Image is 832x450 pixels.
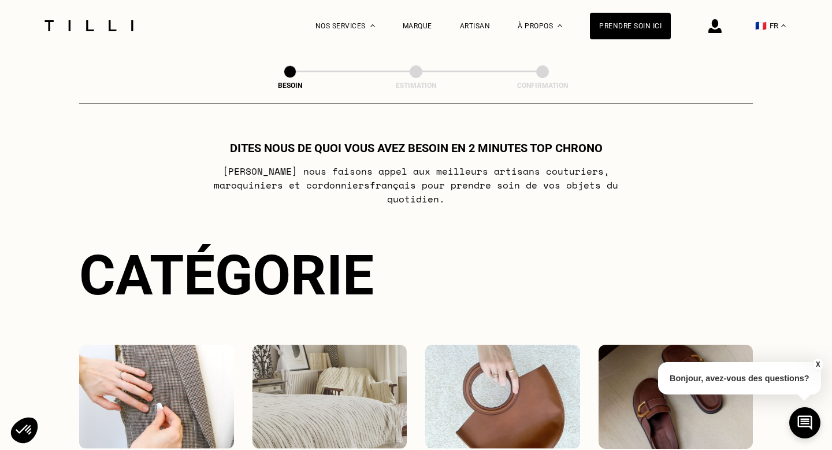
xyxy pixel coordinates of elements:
a: Prendre soin ici [590,13,671,39]
p: [PERSON_NAME] nous faisons appel aux meilleurs artisans couturiers , maroquiniers et cordonniers ... [187,164,645,206]
div: Confirmation [485,82,600,90]
p: Bonjour, avez-vous des questions? [658,362,821,394]
h1: Dites nous de quoi vous avez besoin en 2 minutes top chrono [230,141,603,155]
div: Catégorie [79,243,753,308]
img: icône connexion [708,19,722,33]
img: Chaussures [599,345,753,449]
div: Besoin [232,82,348,90]
img: Logo du service de couturière Tilli [40,20,138,31]
span: 🇫🇷 [755,20,767,31]
div: Estimation [358,82,474,90]
img: Menu déroulant à propos [558,24,562,27]
img: Vêtements [79,345,234,449]
img: Menu déroulant [370,24,375,27]
a: Artisan [460,22,491,30]
button: X [812,358,823,371]
img: Accessoires [425,345,580,449]
img: menu déroulant [781,24,786,27]
img: Intérieur [252,345,407,449]
a: Marque [403,22,432,30]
